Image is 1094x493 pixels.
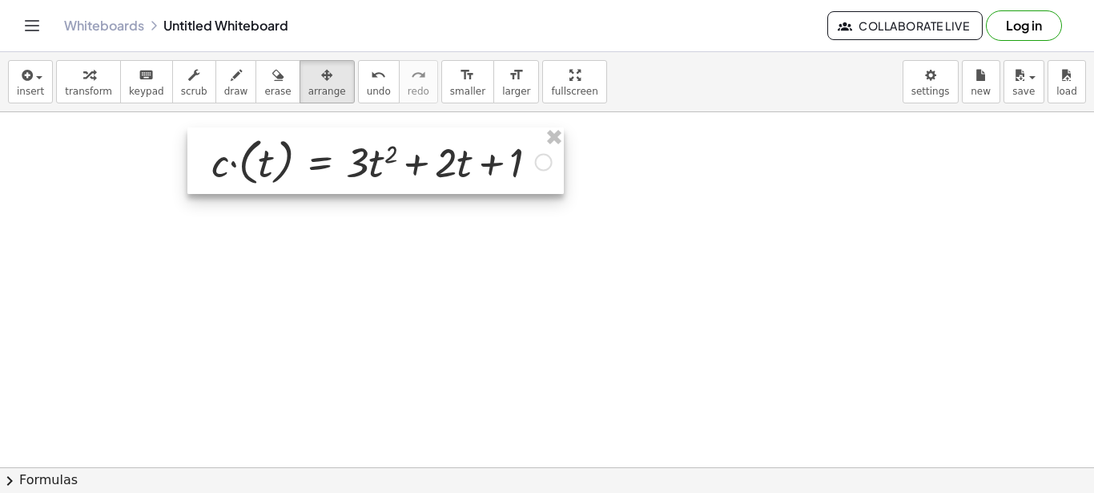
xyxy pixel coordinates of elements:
i: keyboard [139,66,154,85]
button: erase [255,60,300,103]
button: scrub [172,60,216,103]
i: undo [371,66,386,85]
span: Collaborate Live [841,18,969,33]
button: undoundo [358,60,400,103]
button: redoredo [399,60,438,103]
span: fullscreen [551,86,597,97]
i: redo [411,66,426,85]
span: insert [17,86,44,97]
button: Toggle navigation [19,13,45,38]
span: settings [911,86,950,97]
span: save [1012,86,1035,97]
span: larger [502,86,530,97]
span: new [971,86,991,97]
button: Collaborate Live [827,11,983,40]
span: smaller [450,86,485,97]
span: scrub [181,86,207,97]
button: fullscreen [542,60,606,103]
button: insert [8,60,53,103]
button: format_sizelarger [493,60,539,103]
button: settings [903,60,959,103]
i: format_size [509,66,524,85]
span: redo [408,86,429,97]
button: format_sizesmaller [441,60,494,103]
button: save [1004,60,1044,103]
a: Whiteboards [64,18,144,34]
button: keyboardkeypad [120,60,173,103]
span: arrange [308,86,346,97]
button: load [1048,60,1086,103]
span: undo [367,86,391,97]
button: draw [215,60,257,103]
button: Log in [986,10,1062,41]
span: erase [264,86,291,97]
button: arrange [300,60,355,103]
button: transform [56,60,121,103]
span: transform [65,86,112,97]
span: keypad [129,86,164,97]
span: draw [224,86,248,97]
span: load [1056,86,1077,97]
i: format_size [460,66,475,85]
button: new [962,60,1000,103]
